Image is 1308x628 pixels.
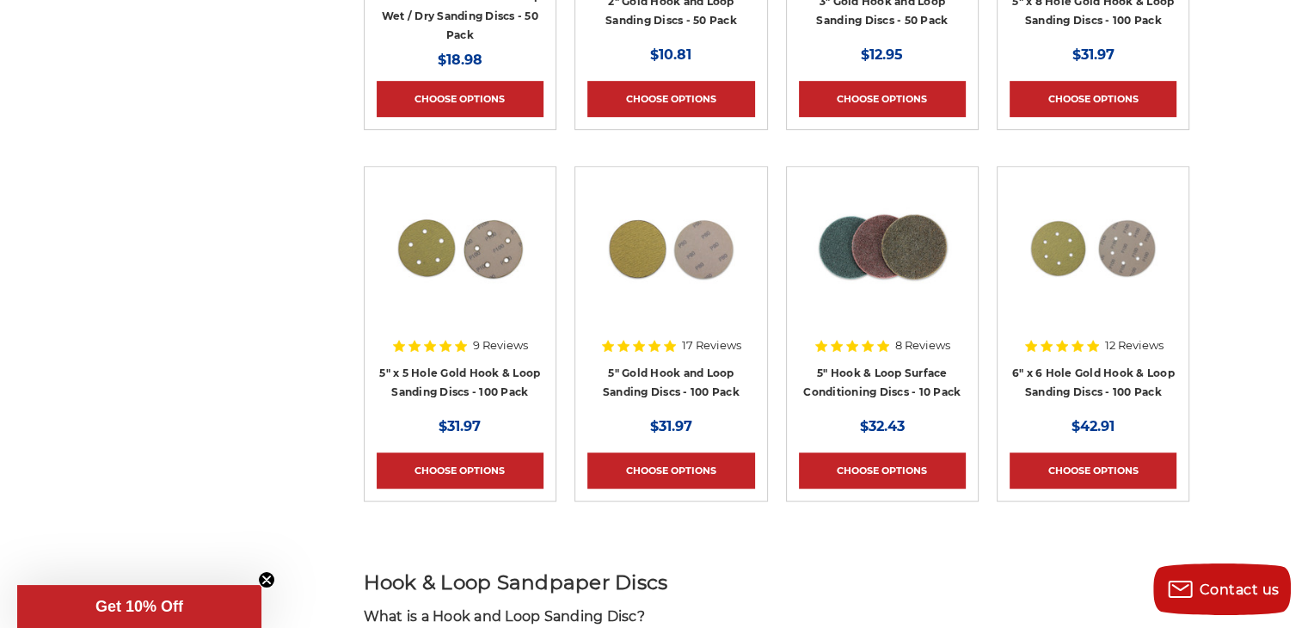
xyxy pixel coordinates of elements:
[1012,366,1175,399] a: 6" x 6 Hole Gold Hook & Loop Sanding Discs - 100 Pack
[258,571,275,588] button: Close teaser
[1105,340,1164,351] span: 12 Reviews
[17,585,261,628] div: Get 10% OffClose teaser
[603,366,740,399] a: 5" Gold Hook and Loop Sanding Discs - 100 Pack
[602,179,740,317] img: gold hook & loop sanding disc stack
[860,418,905,434] span: $32.43
[1200,582,1280,598] span: Contact us
[364,608,645,625] span: What is a Hook and Loop Sanding Disc?
[377,81,543,117] a: Choose Options
[379,366,540,399] a: 5" x 5 Hole Gold Hook & Loop Sanding Discs - 100 Pack
[1072,46,1115,63] span: $31.97
[895,340,950,351] span: 8 Reviews
[861,46,903,63] span: $12.95
[1010,453,1176,489] a: Choose Options
[95,598,183,615] span: Get 10% Off
[814,179,951,317] img: 5 inch surface conditioning discs
[1024,179,1162,317] img: 6 inch 6 hole hook and loop sanding disc
[587,81,754,117] a: Choose Options
[1153,563,1291,615] button: Contact us
[650,418,692,434] span: $31.97
[587,179,754,346] a: gold hook & loop sanding disc stack
[473,340,528,351] span: 9 Reviews
[364,570,668,594] span: Hook & Loop Sandpaper Discs
[682,340,741,351] span: 17 Reviews
[803,366,961,399] a: 5" Hook & Loop Surface Conditioning Discs - 10 Pack
[439,418,481,434] span: $31.97
[391,179,529,317] img: 5 inch 5 hole hook and loop sanding disc
[1072,418,1115,434] span: $42.91
[799,453,966,489] a: Choose Options
[587,453,754,489] a: Choose Options
[650,46,691,63] span: $10.81
[377,453,543,489] a: Choose Options
[377,179,543,346] a: 5 inch 5 hole hook and loop sanding disc
[1010,179,1176,346] a: 6 inch 6 hole hook and loop sanding disc
[1010,81,1176,117] a: Choose Options
[799,179,966,346] a: 5 inch surface conditioning discs
[799,81,966,117] a: Choose Options
[438,52,482,68] span: $18.98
